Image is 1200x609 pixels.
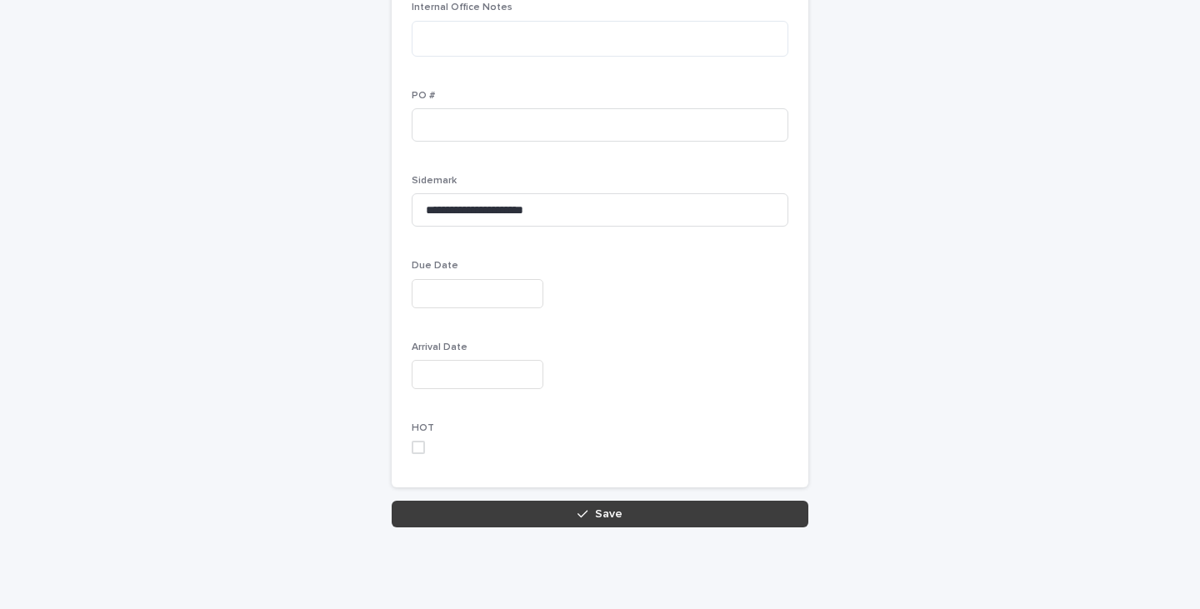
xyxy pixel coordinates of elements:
[412,2,512,12] span: Internal Office Notes
[412,176,457,186] span: Sidemark
[412,423,434,433] span: HOT
[392,501,808,527] button: Save
[412,342,467,352] span: Arrival Date
[595,508,622,520] span: Save
[412,261,458,271] span: Due Date
[412,91,435,101] span: PO #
